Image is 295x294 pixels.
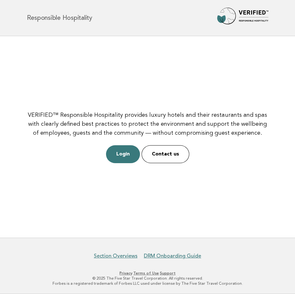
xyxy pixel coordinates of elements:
a: Section Overviews [94,253,137,259]
p: © 2025 The Five Star Travel Corporation. All rights reserved. [9,276,286,281]
p: Forbes is a registered trademark of Forbes LLC used under license by The Five Star Travel Corpora... [9,281,286,286]
h1: Responsible Hospitality [27,15,92,21]
a: Support [160,271,176,275]
img: Forbes Travel Guide [217,8,268,28]
a: Terms of Use [133,271,159,275]
a: DRM Onboarding Guide [144,253,201,259]
a: Contact us [142,145,189,163]
p: VERIFIED™ Responsible Hospitality provides luxury hotels and their restaurants and spas with clea... [26,111,270,138]
a: Privacy [119,271,132,275]
p: · · [9,271,286,276]
a: Login [106,145,140,163]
